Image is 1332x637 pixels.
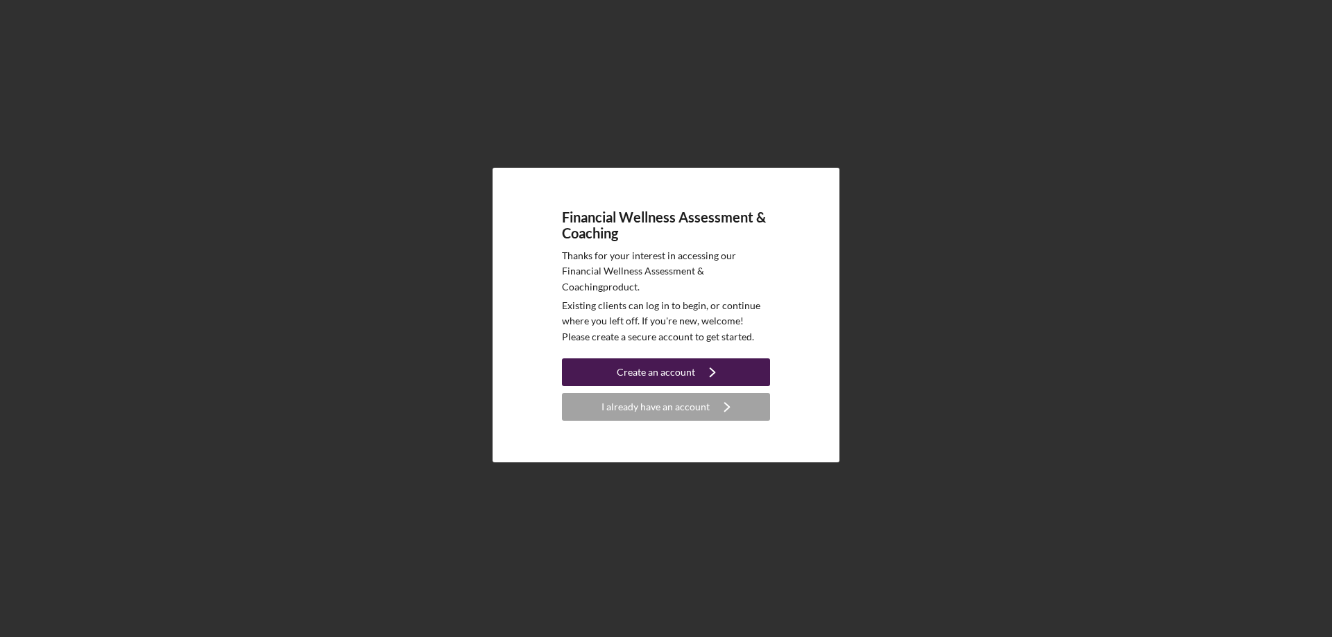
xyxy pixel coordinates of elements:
div: I already have an account [601,393,710,421]
p: Thanks for your interest in accessing our Financial Wellness Assessment & Coaching product. [562,248,770,295]
p: Existing clients can log in to begin, or continue where you left off. If you're new, welcome! Ple... [562,298,770,344]
button: Create an account [562,358,770,386]
h4: Financial Wellness Assessment & Coaching [562,209,770,241]
a: Create an account [562,358,770,390]
div: Create an account [617,358,695,386]
button: I already have an account [562,393,770,421]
